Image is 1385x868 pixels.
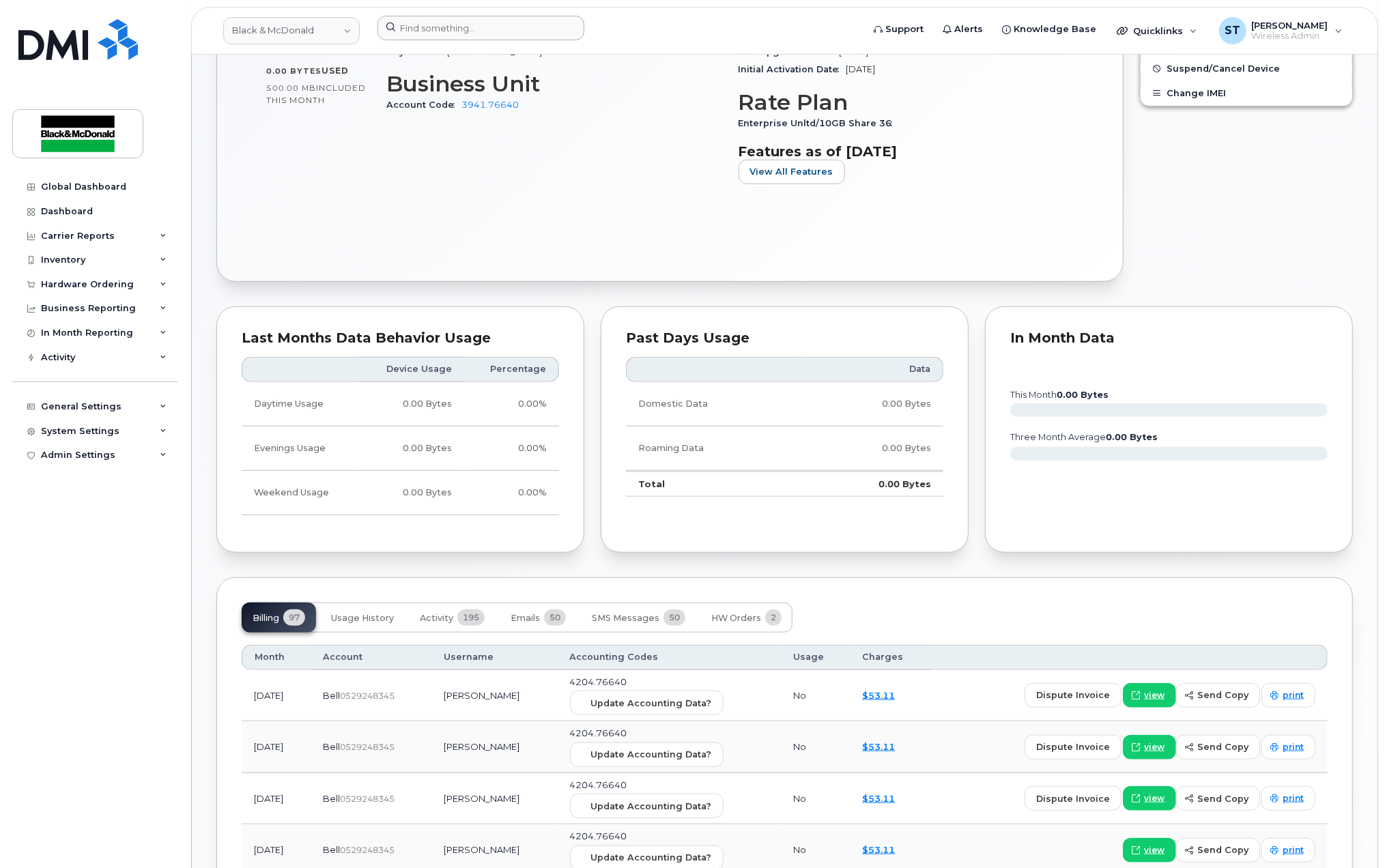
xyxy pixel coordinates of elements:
[1014,23,1096,36] span: Knowledge Base
[242,382,358,426] td: Daytime Usage
[1025,786,1122,811] button: dispute invoice
[324,793,341,804] span: Bell
[801,357,943,381] th: Data
[1057,390,1109,400] tspan: 0.00 Bytes
[242,721,311,773] td: [DATE]
[1107,17,1207,44] div: Quicklinks
[464,357,559,381] th: Percentage
[626,426,801,471] td: Roaming Data
[1261,786,1315,811] a: print
[1283,792,1304,805] span: print
[420,613,453,624] span: Activity
[570,691,724,715] button: Update Accounting Data?
[331,613,394,624] span: Usage History
[846,64,876,74] span: [DATE]
[1123,683,1176,708] a: view
[242,426,358,471] td: Evenings Usage
[993,16,1106,43] a: Knowledge Base
[386,100,461,110] span: Account Code
[341,742,395,752] span: 0529248345
[591,851,712,864] span: Update Accounting Data?
[377,16,584,40] input: Find something...
[1144,689,1165,701] span: view
[1176,838,1260,863] button: send copy
[266,83,316,93] span: 500.00 MB
[1197,740,1248,753] span: send copy
[1176,683,1260,708] button: send copy
[862,844,895,855] a: $53.11
[242,471,559,515] tr: Friday from 6:00pm to Monday 8:00am
[1010,432,1158,442] text: three month average
[626,471,801,497] td: Total
[558,645,781,669] th: Accounting Codes
[570,794,724,818] button: Update Accounting Data?
[447,46,542,57] span: [GEOGRAPHIC_DATA]
[1141,57,1352,81] button: Suspend/Cancel Device
[242,773,311,825] td: [DATE]
[781,721,851,773] td: No
[1176,735,1260,759] button: send copy
[765,609,782,626] span: 2
[1123,735,1176,759] a: view
[592,613,659,624] span: SMS Messages
[242,426,559,471] tr: Weekdays from 6:00pm to 8:00am
[1036,689,1110,701] span: dispute invoice
[311,645,432,669] th: Account
[341,691,395,701] span: 0529248345
[1261,683,1315,708] a: print
[1261,838,1315,863] a: print
[570,742,724,767] button: Update Accounting Data?
[1197,843,1248,856] span: send copy
[801,426,943,471] td: 0.00 Bytes
[739,143,1074,160] h3: Features as of [DATE]
[386,72,722,96] h3: Business Unit
[1144,741,1165,753] span: view
[1141,81,1352,106] button: Change IMEI
[358,382,464,426] td: 0.00 Bytes
[781,645,851,669] th: Usage
[862,741,895,752] a: $53.11
[242,332,559,345] div: Last Months Data Behavior Usage
[1261,735,1315,759] a: print
[739,90,1074,115] h3: Rate Plan
[1025,683,1122,708] button: dispute invoice
[242,471,358,515] td: Weekend Usage
[266,83,366,105] span: included this month
[431,670,557,722] td: [PERSON_NAME]
[464,426,559,471] td: 0.00%
[1106,432,1158,442] tspan: 0.00 Bytes
[570,779,627,790] span: 4204.76640
[781,773,851,825] td: No
[750,165,833,178] span: View All Features
[431,773,557,825] td: [PERSON_NAME]
[1123,786,1176,811] a: view
[544,609,566,626] span: 50
[1010,390,1109,400] text: this month
[431,721,557,773] td: [PERSON_NAME]
[1283,689,1304,701] span: print
[341,794,395,804] span: 0529248345
[570,676,627,687] span: 4204.76640
[457,609,485,626] span: 195
[850,645,932,669] th: Charges
[864,16,933,43] a: Support
[626,382,801,426] td: Domestic Data
[1197,689,1248,701] span: send copy
[626,332,943,345] div: Past Days Usage
[1252,31,1328,42] span: Wireless Admin
[1210,17,1352,44] div: Sogand Tavakoli
[1225,23,1240,39] span: ST
[1010,332,1328,345] div: In Month Data
[464,471,559,515] td: 0.00%
[739,64,846,74] span: Initial Activation Date
[1283,741,1304,753] span: print
[322,66,349,76] span: used
[591,800,712,813] span: Update Accounting Data?
[591,697,712,710] span: Update Accounting Data?
[431,645,557,669] th: Username
[1283,844,1304,856] span: print
[862,793,895,804] a: $53.11
[386,46,447,57] span: City Of Use
[242,670,311,722] td: [DATE]
[954,23,983,36] span: Alerts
